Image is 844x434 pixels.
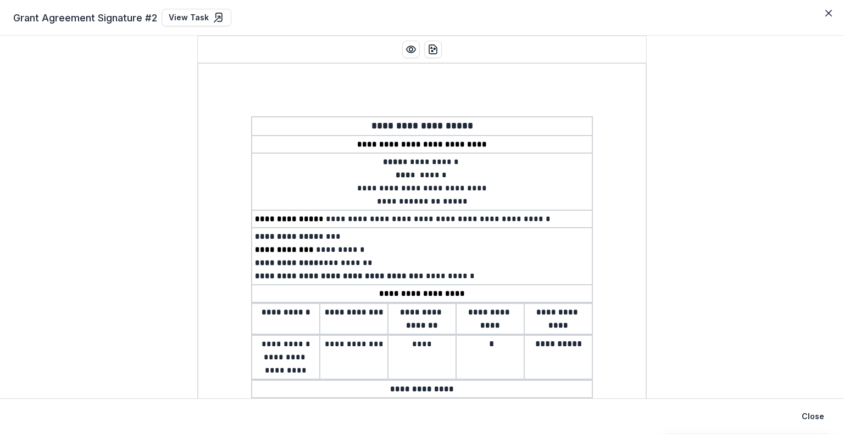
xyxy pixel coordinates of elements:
[162,9,231,26] a: View Task
[424,41,442,58] button: download-word
[402,41,420,58] button: Preview preview-doc.pdf
[795,408,831,425] button: Close
[820,4,837,22] button: Close
[13,10,157,25] span: Grant Agreement Signature #2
